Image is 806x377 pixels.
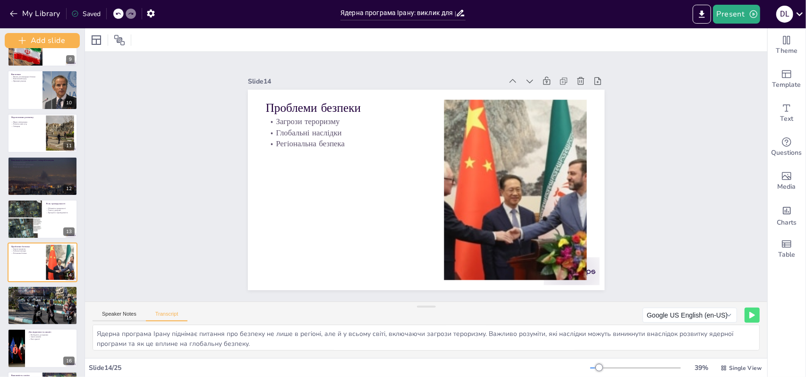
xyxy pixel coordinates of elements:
div: Slide 14 / 25 [89,363,590,372]
div: Saved [71,9,101,18]
p: Ефективні рішення [11,80,39,82]
button: D L [776,5,793,24]
p: Загрози тероризму [11,248,42,250]
div: Add charts and graphs [768,198,806,232]
div: Layout [89,33,104,48]
span: Position [114,34,125,46]
input: Insert title [340,6,456,20]
p: Взаємозв'язок з конфліктами [11,291,74,293]
button: My Library [7,6,64,21]
p: Важливість міжнародного співробітництва [11,159,74,162]
div: Add ready made slides [768,62,806,96]
div: Get real-time input from your audience [768,130,806,164]
div: Add text boxes [768,96,806,130]
p: Глобальна безпека [11,162,74,164]
span: Template [772,80,801,90]
p: Загрози тероризму [265,116,426,127]
textarea: Ядерна програма Ірану піднімає питання про безпеку не лише в регіоні, але й у всьому світі, включ... [93,325,760,351]
p: Роль громадськості [46,201,74,205]
p: Комплексний підхід [11,78,39,80]
p: Вплив на ядерні загрози [11,166,74,168]
p: Геополітичні інтереси [11,293,74,295]
span: Single View [729,364,762,372]
p: Роль міжнародних організацій [11,164,74,166]
p: Висновки [11,72,39,75]
p: Дослідження та аналіз [28,331,74,334]
div: Add images, graphics, shapes or video [768,164,806,198]
span: Questions [772,148,802,158]
div: 13 [8,200,77,239]
div: 11 [8,114,77,153]
p: Аналіз аспектів [28,336,74,338]
p: Регіональна безпека [265,138,426,150]
div: 12 [8,157,77,196]
div: Add a table [768,232,806,266]
button: Transcript [146,311,188,321]
div: 16 [63,357,75,365]
p: Ускладнення вирішення [11,295,74,298]
p: Регіональна безпека [11,252,42,254]
div: 11 [63,142,75,150]
div: 15 [63,314,75,322]
p: Проблеми безпеки [265,100,426,116]
span: Charts [777,218,797,228]
div: 14 [8,243,77,282]
p: Прозорість і відповідальність [46,211,74,214]
span: Theme [776,46,798,56]
p: Виклик для міжнародної безпеки [11,75,39,78]
p: Необхідність дослідження [28,334,74,336]
button: Export to PowerPoint [693,5,711,24]
p: Взаємозв'язок з іншими конфліктами [11,288,74,291]
span: Text [780,114,793,124]
div: 39 % [690,363,713,372]
p: Мирне співіснування [11,121,42,123]
div: Change the overall theme [768,28,806,62]
span: Table [778,250,795,260]
p: Глобальні наслідки [265,127,426,138]
button: Google US English (en-US) [643,308,737,323]
span: Media [778,182,796,192]
div: 9 [66,55,75,64]
p: Співпраця [11,126,42,128]
button: Present [713,5,760,24]
p: Глобальні наслідки [11,250,42,252]
div: 14 [63,271,75,279]
div: Slide 14 [248,77,503,86]
div: 13 [63,227,75,236]
button: Play [745,308,760,323]
p: Участь у дискусіях [46,209,74,212]
p: Проблеми безпеки [11,244,42,248]
div: 10 [63,99,75,107]
div: 15 [8,286,77,325]
div: 10 [8,70,77,109]
p: Обізнаність громадськості [46,207,74,209]
button: Speaker Notes [93,311,146,321]
div: 16 [8,329,77,368]
p: Нові стратегії [28,338,74,341]
p: Перспективи розвитку [11,116,42,119]
p: Розвиток нових угод [11,123,42,126]
div: 12 [63,184,75,193]
p: Важливість освіти [11,374,39,377]
button: Add slide [5,33,80,48]
div: D L [776,6,793,23]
